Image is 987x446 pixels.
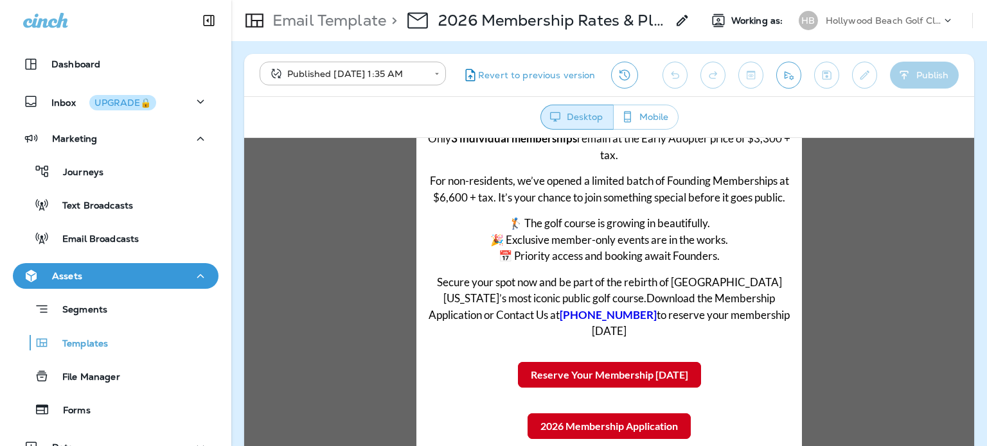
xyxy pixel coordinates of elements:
span: Download the Membership Application or Contact Us at to reserve your membership [DATE] [184,153,546,200]
button: Revert to previous version [456,62,601,89]
span: Secure your spot now and be part of the rebirth of [GEOGRAPHIC_DATA][US_STATE]’s most iconic publ... [193,137,538,167]
p: 2026 Membership Rates & Play Passes - 5/29 (4) [438,11,667,30]
button: View Changelog [611,62,638,89]
button: Forms [13,396,218,423]
button: Templates [13,329,218,356]
button: UPGRADE🔒 [89,95,156,110]
p: Journeys [50,167,103,179]
button: Desktop [540,105,614,130]
p: Hollywood Beach Golf Club [826,15,941,26]
button: Dashboard [13,51,218,77]
p: Email Template [267,11,386,30]
button: Mobile [613,105,679,130]
p: > [386,11,397,30]
div: HB [799,11,818,30]
button: Journeys [13,158,218,185]
span: Working as: [731,15,786,26]
span: For non-residents, we’ve opened a limited batch of Founding Memberships at $6,600 + tax. It’s you... [186,36,545,66]
div: Published [DATE] 1:35 AM [269,67,425,80]
a: Reserve Your Membership [DATE] [274,224,457,250]
button: File Manager [13,363,218,390]
button: Assets [13,263,218,289]
button: Collapse Sidebar [191,8,227,33]
button: Send test email [776,62,801,89]
button: InboxUPGRADE🔒 [13,89,218,114]
p: File Manager [49,372,120,384]
button: Marketing [13,126,218,151]
button: Email Broadcasts [13,225,218,252]
span: Revert to previous version [478,69,596,81]
p: Forms [50,405,91,417]
button: Segments [13,295,218,323]
p: Assets [52,271,82,281]
p: Inbox [51,95,156,108]
a: [PHONE_NUMBER] [316,170,413,184]
span: 🏌️ The golf course is growing in beautifully. [265,78,466,92]
p: Templates [49,338,108,350]
p: Marketing [52,133,97,144]
p: Segments [49,304,107,317]
span: 🎉 Exclusive member-only events are in the works. [246,95,484,108]
strong: 2026 Membership Application [296,282,434,294]
span: 📅 Priority access and booking await Founders. [254,111,476,124]
strong: Reserve Your Membership [DATE] [287,230,444,243]
p: Email Broadcasts [49,234,139,246]
button: Text Broadcasts [13,191,218,218]
p: Text Broadcasts [49,200,133,212]
a: 2026 Membership Application [283,275,447,301]
div: UPGRADE🔒 [94,98,151,107]
p: Dashboard [51,59,100,69]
